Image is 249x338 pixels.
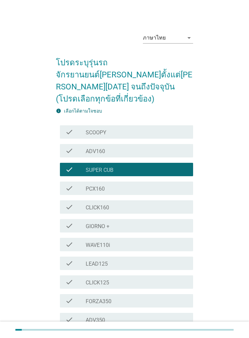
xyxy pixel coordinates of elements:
[185,34,193,42] i: arrow_drop_down
[65,165,73,174] i: check
[65,259,73,267] i: check
[86,129,106,136] label: SCOOPY
[86,298,111,305] label: FORZA350
[65,222,73,230] i: check
[86,242,110,249] label: WAVE110i
[86,167,113,174] label: SUPER CUB
[64,108,102,114] label: เลือกได้ตามใจชอบ
[86,204,109,211] label: CLICK160
[56,108,61,114] i: info
[143,35,166,41] div: ภาษาไทย
[56,50,193,105] h2: โปรดระบุรุ่นรถจักรยานยนต์[PERSON_NAME]ตั้งแต่[PERSON_NAME][DATE] จนถึงปัจจุบัน (โปรดเลือกทุกข้อที...
[65,278,73,286] i: check
[65,316,73,324] i: check
[65,241,73,249] i: check
[86,148,105,155] label: ADV160
[65,147,73,155] i: check
[86,317,105,324] label: ADV350
[65,297,73,305] i: check
[65,184,73,192] i: check
[65,128,73,136] i: check
[65,203,73,211] i: check
[86,223,109,230] label: GIORNO +
[86,186,105,192] label: PCX160
[86,279,109,286] label: CLICK125
[86,261,108,267] label: LEAD125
